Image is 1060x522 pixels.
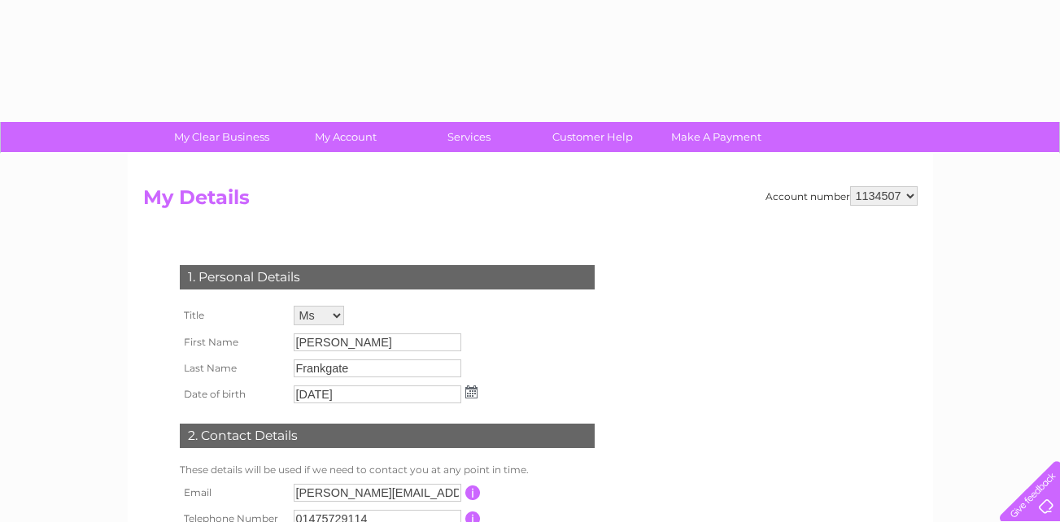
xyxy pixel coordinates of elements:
th: Date of birth [176,381,290,407]
th: Email [176,480,290,506]
td: These details will be used if we need to contact you at any point in time. [176,460,599,480]
th: First Name [176,329,290,355]
input: Information [465,485,481,500]
a: My Account [278,122,412,152]
th: Title [176,302,290,329]
th: Last Name [176,355,290,381]
a: My Clear Business [155,122,289,152]
div: Account number [766,186,918,206]
a: Make A Payment [649,122,783,152]
div: 2. Contact Details [180,424,595,448]
a: Services [402,122,536,152]
h2: My Details [143,186,918,217]
a: Customer Help [526,122,660,152]
img: ... [465,385,478,398]
div: 1. Personal Details [180,265,595,289]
